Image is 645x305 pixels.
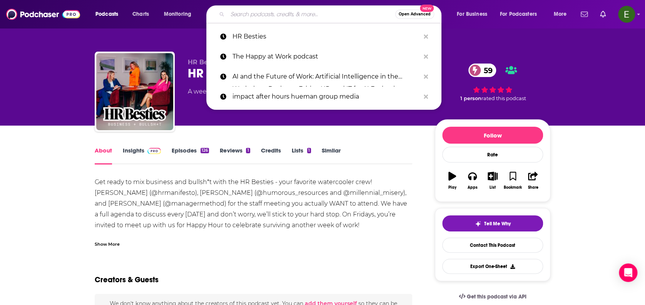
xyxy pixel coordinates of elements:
[597,8,609,21] a: Show notifications dropdown
[618,6,635,23] span: Logged in as Emily.Kaplan
[322,147,341,164] a: Similar
[475,221,481,227] img: tell me why sparkle
[95,275,159,285] h2: Creators & Guests
[483,167,503,194] button: List
[451,8,497,20] button: open menu
[467,293,526,300] span: Get this podcast via API
[442,147,543,163] div: Rate
[206,67,441,87] a: AI and the Future of Work: Artificial Intelligence in the Workplace, Business, Ethics, HR, and IT...
[399,12,431,16] span: Open Advanced
[227,8,395,20] input: Search podcasts, credits, & more...
[214,5,449,23] div: Search podcasts, credits, & more...
[123,147,161,164] a: InsightsPodchaser Pro
[442,167,462,194] button: Play
[484,221,511,227] span: Tell Me Why
[548,8,576,20] button: open menu
[232,87,420,107] p: impact after hours hueman group media
[261,147,281,164] a: Credits
[481,96,526,101] span: rated this podcast
[90,8,128,20] button: open menu
[468,185,478,190] div: Apps
[132,9,149,20] span: Charts
[172,147,209,164] a: Episodes126
[442,127,543,144] button: Follow
[232,47,420,67] p: The Happy at Work podcast
[460,96,481,101] span: 1 person
[528,185,538,190] div: Share
[307,148,311,153] div: 1
[95,9,118,20] span: Podcasts
[619,263,637,282] div: Open Intercom Messenger
[523,167,543,194] button: Share
[500,9,537,20] span: For Podcasters
[618,6,635,23] img: User Profile
[490,185,496,190] div: List
[462,167,482,194] button: Apps
[292,147,311,164] a: Lists1
[395,10,434,19] button: Open AdvancedNew
[420,5,434,12] span: New
[206,47,441,67] a: The Happy at Work podcast
[6,7,80,22] img: Podchaser - Follow, Share and Rate Podcasts
[206,27,441,47] a: HR Besties
[442,215,543,231] button: tell me why sparkleTell Me Why
[95,147,112,164] a: About
[220,147,250,164] a: Reviews1
[206,87,441,107] a: impact after hours hueman group media
[159,8,201,20] button: open menu
[188,59,237,66] span: HR Besties LLC
[553,9,566,20] span: More
[147,148,161,154] img: Podchaser Pro
[188,87,322,96] div: A weekly podcast
[442,259,543,274] button: Export One-Sheet
[503,167,523,194] button: Bookmark
[448,185,456,190] div: Play
[232,67,420,87] p: AI and the Future of Work: Artificial Intelligence in the Workplace, Business, Ethics, HR, and IT...
[476,64,496,77] span: 59
[127,8,154,20] a: Charts
[232,27,420,47] p: HR Besties
[164,9,191,20] span: Monitoring
[96,53,173,130] img: HR BESTIES
[618,6,635,23] button: Show profile menu
[246,148,250,153] div: 1
[468,64,496,77] a: 59
[457,9,487,20] span: For Business
[95,177,412,252] div: Get ready to mix business and bullsh*t with the HR Besties - your favorite watercooler crew! [PER...
[442,238,543,253] a: Contact This Podcast
[495,8,548,20] button: open menu
[201,148,209,153] div: 126
[578,8,591,21] a: Show notifications dropdown
[504,185,522,190] div: Bookmark
[435,59,550,106] div: 59 1 personrated this podcast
